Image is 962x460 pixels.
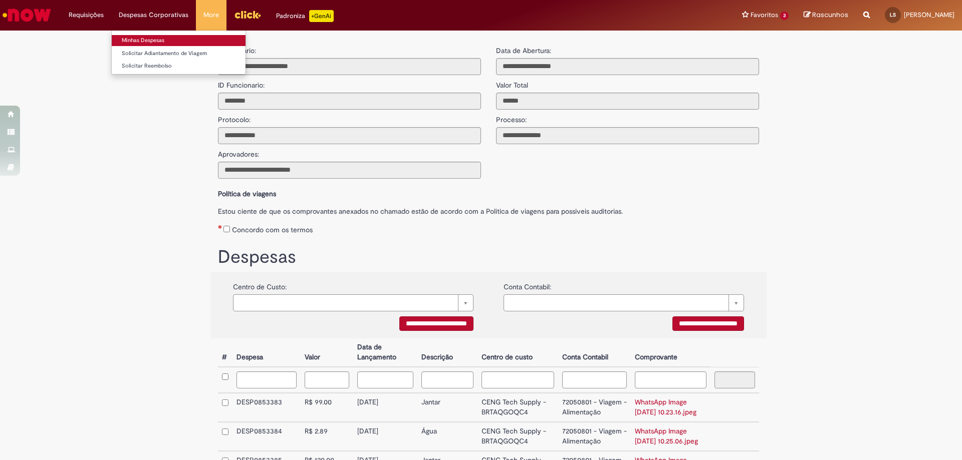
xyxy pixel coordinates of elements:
[353,338,417,367] th: Data de Lançamento
[233,277,287,292] label: Centro de Custo:
[111,30,246,75] ul: Despesas Corporativas
[504,277,551,292] label: Conta Contabil:
[635,426,698,445] a: WhatsApp Image [DATE] 10.25.06.jpeg
[232,338,301,367] th: Despesa
[301,393,353,422] td: R$ 99.00
[751,10,778,20] span: Favoritos
[234,7,261,22] img: click_logo_yellow_360x200.png
[1,5,53,25] img: ServiceNow
[112,48,246,59] a: Solicitar Adiantamento de Viagem
[558,338,631,367] th: Conta Contabil
[301,422,353,451] td: R$ 2.89
[496,46,551,56] label: Data de Abertura:
[309,10,334,22] p: +GenAi
[631,422,710,451] td: WhatsApp Image [DATE] 10.25.06.jpeg
[218,201,759,216] label: Estou ciente de que os comprovantes anexados no chamado estão de acordo com a Politica de viagens...
[504,294,744,311] a: Limpar campo {0}
[112,35,246,46] a: Minhas Despesas
[417,393,477,422] td: Jantar
[631,393,710,422] td: WhatsApp Image [DATE] 10.23.16.jpeg
[218,338,232,367] th: #
[496,110,527,125] label: Processo:
[203,10,219,20] span: More
[232,422,301,451] td: DESP0853384
[353,422,417,451] td: [DATE]
[477,393,558,422] td: CENG Tech Supply - BRTAQGOQC4
[218,110,251,125] label: Protocolo:
[780,12,789,20] span: 3
[804,11,848,20] a: Rascunhos
[233,294,473,311] a: Limpar campo {0}
[119,10,188,20] span: Despesas Corporativas
[353,393,417,422] td: [DATE]
[112,61,246,72] a: Solicitar Reembolso
[890,12,896,18] span: LS
[232,225,313,235] label: Concordo com os termos
[417,338,477,367] th: Descrição
[218,247,759,267] h1: Despesas
[635,397,696,416] a: WhatsApp Image [DATE] 10.23.16.jpeg
[301,338,353,367] th: Valor
[812,10,848,20] span: Rascunhos
[276,10,334,22] div: Padroniza
[558,393,631,422] td: 72050801 - Viagem - Alimentação
[904,11,954,19] span: [PERSON_NAME]
[218,189,276,198] b: Política de viagens
[558,422,631,451] td: 72050801 - Viagem - Alimentação
[477,338,558,367] th: Centro de custo
[631,338,710,367] th: Comprovante
[496,75,528,90] label: Valor Total
[69,10,104,20] span: Requisições
[232,393,301,422] td: DESP0853383
[417,422,477,451] td: Água
[218,144,259,159] label: Aprovadores:
[218,75,265,90] label: ID Funcionario:
[477,422,558,451] td: CENG Tech Supply - BRTAQGOQC4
